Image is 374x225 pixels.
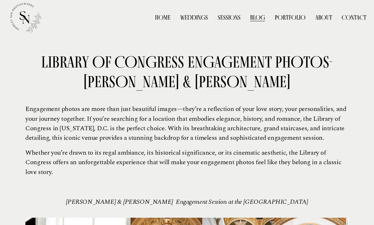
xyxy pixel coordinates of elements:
[25,104,349,143] p: Engagement photos are more than just beautiful images—they’re a reflection of your love story, yo...
[218,13,241,22] a: Sessions
[250,13,265,22] a: Blog
[275,14,306,21] span: Portfolio
[275,13,306,22] a: folder dropdown
[342,13,366,22] a: Contact
[180,13,208,22] a: Weddings
[25,52,349,91] h1: LIBRARY OF CONGRESS ENGAGEMENT PHOTOS- [PERSON_NAME] & [PERSON_NAME]
[8,0,42,34] img: Shirley Nim Photography
[155,13,171,22] a: Home
[25,148,349,187] p: Whether you’re drawn to its regal ambiance, its historical significance, or its cinematic aesthet...
[66,197,308,207] em: [PERSON_NAME] & [PERSON_NAME] Engagement Session at the [GEOGRAPHIC_DATA]
[315,13,332,22] a: About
